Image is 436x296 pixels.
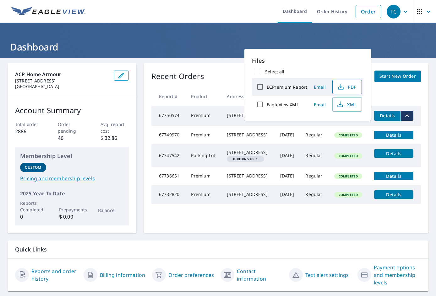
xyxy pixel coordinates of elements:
span: Start New Order [379,72,416,80]
button: filesDropdownBtn-67750574 [401,111,413,121]
td: [DATE] [275,144,301,167]
span: Email [312,84,327,90]
td: Parking Lot [186,144,222,167]
div: [STREET_ADDRESS] [227,191,270,198]
p: $ 0.00 [59,213,85,220]
p: 0 [20,213,46,220]
a: Pricing and membership levels [20,175,124,182]
button: Email [310,100,330,109]
em: Building ID [233,157,253,161]
div: [STREET_ADDRESS] [227,149,270,156]
span: Completed [335,154,362,158]
p: Recent Orders [151,71,204,82]
td: Premium [186,106,222,126]
img: EV Logo [11,7,85,16]
span: Details [378,192,410,198]
button: detailsBtn-67749970 [374,131,413,139]
p: [STREET_ADDRESS] [15,78,109,84]
span: Completed [335,174,362,178]
span: Completed [335,193,362,197]
td: Regular [300,185,329,204]
a: Order [356,5,381,18]
span: Details [378,113,397,119]
button: Email [310,82,330,92]
p: Reports Completed [20,200,46,213]
label: Select all [265,69,284,75]
td: 67747542 [151,144,186,167]
button: PDF [332,80,362,94]
p: Quick Links [15,246,421,253]
p: Account Summary [15,105,129,116]
td: 67736651 [151,167,186,185]
span: Details [378,132,410,138]
span: Completed [335,133,362,137]
a: Start New Order [374,71,421,82]
button: detailsBtn-67736651 [374,172,413,180]
p: Membership Level [20,152,124,160]
p: ACP Home Armour [15,71,109,78]
td: Premium [186,167,222,185]
button: detailsBtn-67747542 [374,149,413,158]
span: 1 [229,157,262,161]
p: 2025 Year To Date [20,190,124,197]
p: $ 32.86 [101,134,129,142]
p: Prepayments [59,206,85,213]
span: XML [336,101,357,108]
label: ECPremium Report [267,84,307,90]
th: Address [222,87,275,106]
td: [DATE] [275,167,301,185]
a: Reports and order history [31,267,79,283]
td: 67750574 [151,106,186,126]
a: Billing information [100,271,145,279]
button: XML [332,97,362,112]
p: Avg. report cost [101,121,129,134]
p: Order pending [58,121,86,134]
div: [STREET_ADDRESS] [227,132,270,138]
th: Product [186,87,222,106]
span: Details [378,151,410,156]
a: Payment options and membership levels [374,264,421,286]
div: TC [387,5,401,18]
p: Custom [25,165,41,170]
p: 2886 [15,128,44,135]
td: [DATE] [275,126,301,144]
a: Text alert settings [305,271,349,279]
span: Email [312,102,327,108]
td: Regular [300,126,329,144]
h1: Dashboard [8,40,428,53]
div: [STREET_ADDRESS] [227,112,270,119]
td: [DATE] [275,185,301,204]
label: EagleView XML [267,102,299,108]
span: Details [378,173,410,179]
td: Regular [300,167,329,185]
td: Premium [186,185,222,204]
p: Total order [15,121,44,128]
p: 46 [58,134,86,142]
td: 67749970 [151,126,186,144]
p: [GEOGRAPHIC_DATA] [15,84,109,89]
td: 67732820 [151,185,186,204]
p: Balance [98,207,124,214]
th: Report # [151,87,186,106]
p: Files [252,56,363,65]
td: Regular [300,144,329,167]
div: [STREET_ADDRESS] [227,173,270,179]
a: Order preferences [168,271,214,279]
span: PDF [336,83,357,91]
td: Premium [186,126,222,144]
button: detailsBtn-67732820 [374,190,413,199]
a: Contact information [237,267,284,283]
button: detailsBtn-67750574 [374,111,401,121]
